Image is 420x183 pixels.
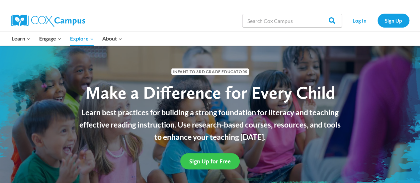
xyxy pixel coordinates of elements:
span: Infant to 3rd Grade Educators [171,68,249,75]
p: Learn best practices for building a strong foundation for literacy and teaching effective reading... [76,106,345,143]
button: Child menu of Explore [66,32,98,46]
span: Make a Difference for Every Child [85,82,335,103]
button: Child menu of About [98,32,126,46]
a: Sign Up for Free [180,153,240,169]
nav: Primary Navigation [8,32,126,46]
input: Search Cox Campus [242,14,342,27]
a: Sign Up [378,14,409,27]
button: Child menu of Engage [35,32,66,46]
a: Log In [345,14,374,27]
button: Child menu of Learn [8,32,35,46]
nav: Secondary Navigation [345,14,409,27]
img: Cox Campus [11,15,85,27]
span: Sign Up for Free [189,158,231,165]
